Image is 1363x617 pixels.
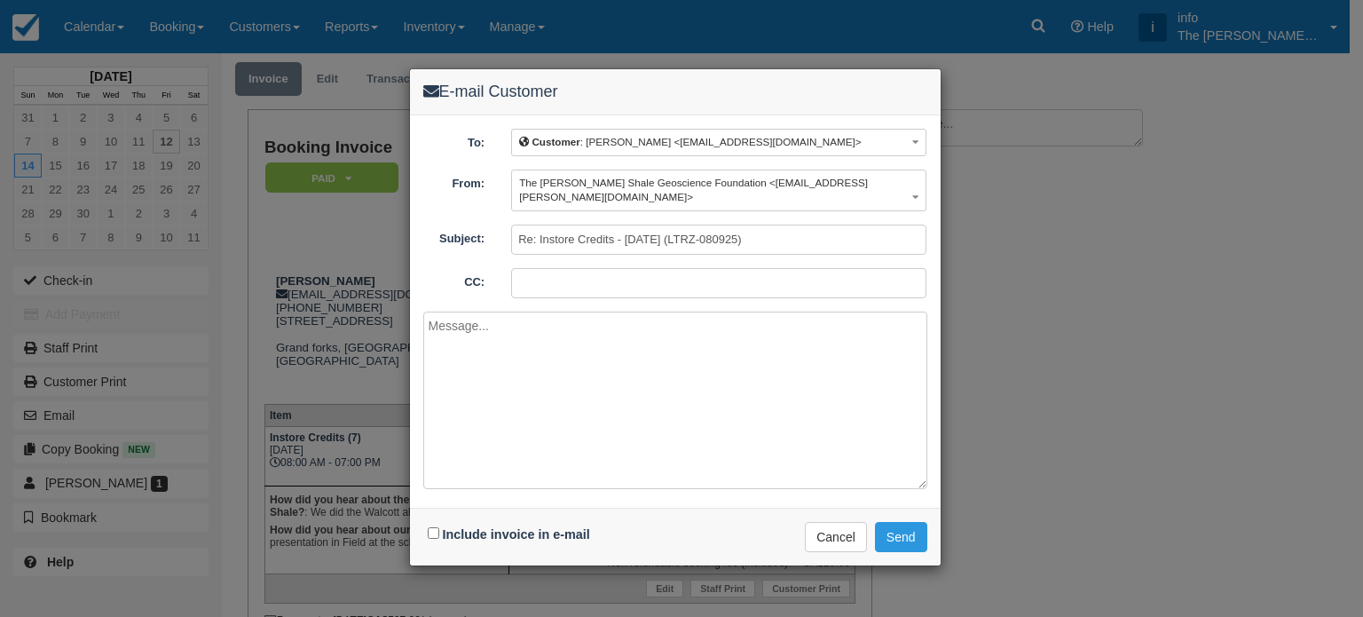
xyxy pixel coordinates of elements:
[511,129,926,156] button: Customer: [PERSON_NAME] <[EMAIL_ADDRESS][DOMAIN_NAME]>
[875,522,927,552] button: Send
[532,136,579,147] b: Customer
[805,522,867,552] button: Cancel
[410,129,499,152] label: To:
[519,177,868,203] span: The [PERSON_NAME] Shale Geoscience Foundation <[EMAIL_ADDRESS][PERSON_NAME][DOMAIN_NAME]>
[410,170,499,193] label: From:
[410,225,499,248] label: Subject:
[423,83,927,101] h4: E-mail Customer
[511,170,926,211] button: The [PERSON_NAME] Shale Geoscience Foundation <[EMAIL_ADDRESS][PERSON_NAME][DOMAIN_NAME]>
[519,136,861,147] span: : [PERSON_NAME] <[EMAIL_ADDRESS][DOMAIN_NAME]>
[443,527,590,542] label: Include invoice in e-mail
[410,268,499,291] label: CC:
